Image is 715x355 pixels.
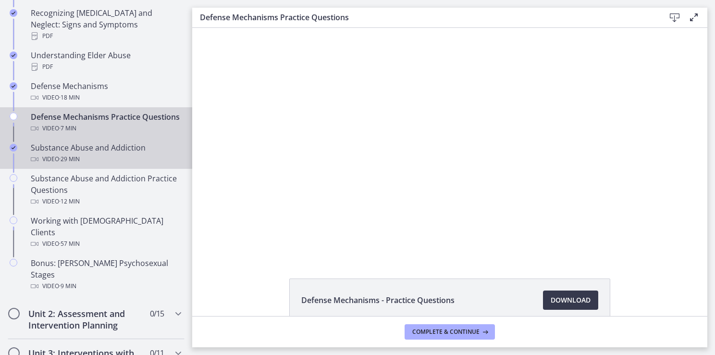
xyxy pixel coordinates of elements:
[31,153,181,165] div: Video
[31,280,181,292] div: Video
[28,308,146,331] h2: Unit 2: Assessment and Intervention Planning
[59,123,76,134] span: · 7 min
[10,51,17,59] i: Completed
[31,173,181,207] div: Substance Abuse and Addiction Practice Questions
[10,82,17,90] i: Completed
[31,61,181,73] div: PDF
[10,9,17,17] i: Completed
[31,7,181,42] div: Recognizing [MEDICAL_DATA] and Neglect: Signs and Symptoms
[31,92,181,103] div: Video
[31,238,181,250] div: Video
[31,196,181,207] div: Video
[31,123,181,134] div: Video
[31,80,181,103] div: Defense Mechanisms
[31,257,181,292] div: Bonus: [PERSON_NAME] Psychosexual Stages
[301,294,455,306] span: Defense Mechanisms - Practice Questions
[405,324,495,340] button: Complete & continue
[150,308,164,319] span: 0 / 15
[31,30,181,42] div: PDF
[59,238,80,250] span: · 57 min
[551,294,591,306] span: Download
[412,328,480,336] span: Complete & continue
[59,196,80,207] span: · 12 min
[59,153,80,165] span: · 29 min
[31,50,181,73] div: Understanding Elder Abuse
[192,28,707,256] iframe: Video Lesson
[10,144,17,152] i: Completed
[59,280,76,292] span: · 9 min
[543,291,598,310] a: Download
[31,142,181,165] div: Substance Abuse and Addiction
[59,92,80,103] span: · 18 min
[31,111,181,134] div: Defense Mechanisms Practice Questions
[200,12,650,23] h3: Defense Mechanisms Practice Questions
[31,215,181,250] div: Working with [DEMOGRAPHIC_DATA] Clients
